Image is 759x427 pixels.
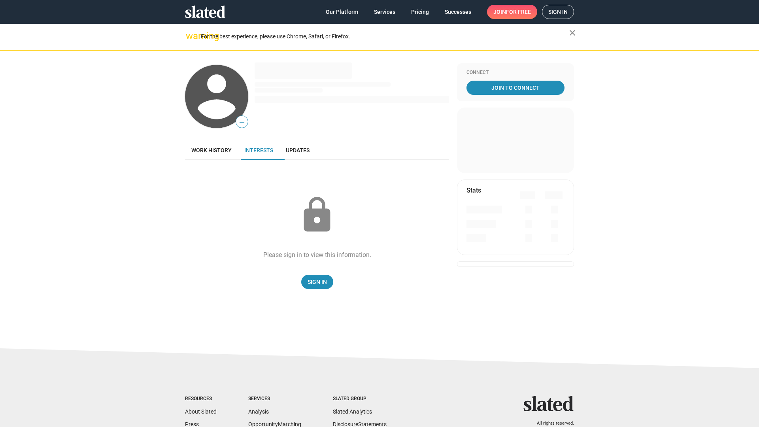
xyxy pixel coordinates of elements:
[326,5,358,19] span: Our Platform
[487,5,537,19] a: Joinfor free
[548,5,568,19] span: Sign in
[506,5,531,19] span: for free
[185,141,238,160] a: Work history
[468,81,563,95] span: Join To Connect
[308,275,327,289] span: Sign In
[191,147,232,153] span: Work history
[248,396,301,402] div: Services
[297,195,337,235] mat-icon: lock
[445,5,471,19] span: Successes
[438,5,478,19] a: Successes
[185,396,217,402] div: Resources
[248,408,269,415] a: Analysis
[466,81,565,95] a: Join To Connect
[279,141,316,160] a: Updates
[185,408,217,415] a: About Slated
[368,5,402,19] a: Services
[201,31,569,42] div: For the best experience, please use Chrome, Safari, or Firefox.
[319,5,364,19] a: Our Platform
[374,5,395,19] span: Services
[542,5,574,19] a: Sign in
[236,117,248,127] span: —
[286,147,310,153] span: Updates
[333,408,372,415] a: Slated Analytics
[263,251,371,259] div: Please sign in to view this information.
[466,186,481,195] mat-card-title: Stats
[493,5,531,19] span: Join
[301,275,333,289] a: Sign In
[568,28,577,38] mat-icon: close
[333,396,387,402] div: Slated Group
[405,5,435,19] a: Pricing
[238,141,279,160] a: Interests
[186,31,195,41] mat-icon: warning
[411,5,429,19] span: Pricing
[244,147,273,153] span: Interests
[466,70,565,76] div: Connect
